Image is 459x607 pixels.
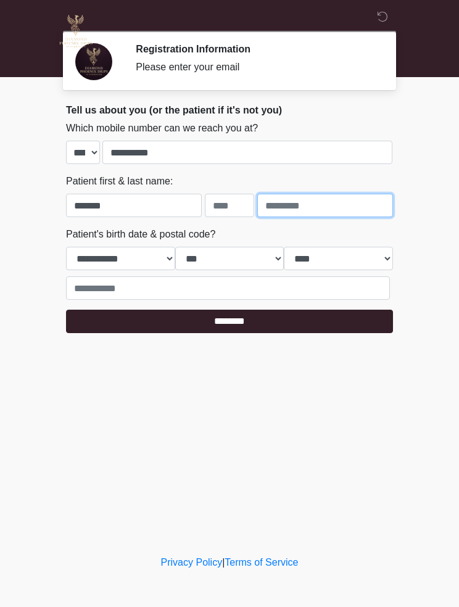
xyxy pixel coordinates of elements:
a: | [222,557,225,568]
a: Privacy Policy [161,557,223,568]
h2: Tell us about you (or the patient if it's not you) [66,104,393,116]
label: Patient first & last name: [66,174,173,189]
div: Please enter your email [136,60,374,75]
a: Terms of Service [225,557,298,568]
label: Which mobile number can we reach you at? [66,121,258,136]
img: Diamond Phoenix Drips IV Hydration Logo [54,9,98,54]
label: Patient's birth date & postal code? [66,227,215,242]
